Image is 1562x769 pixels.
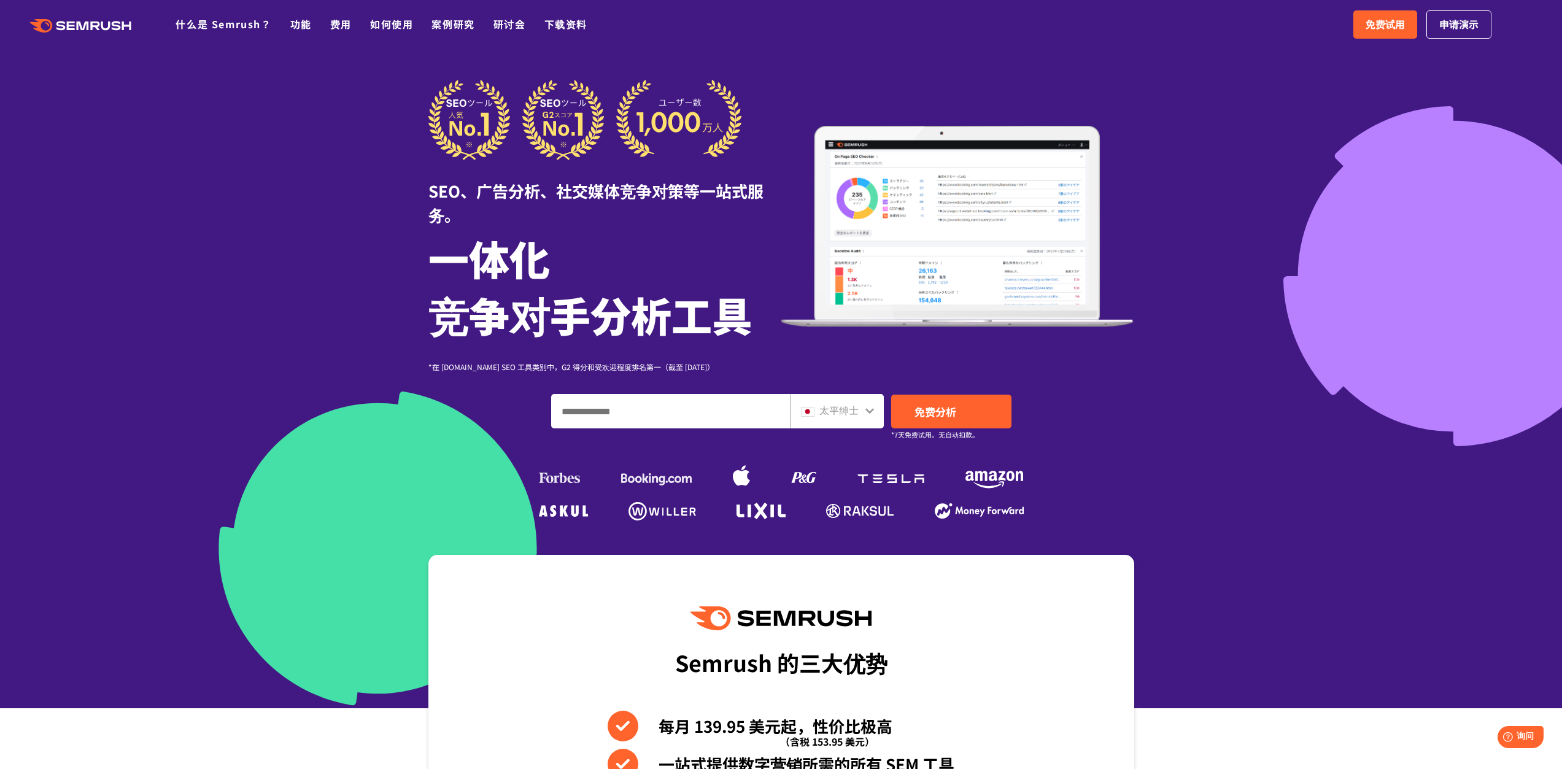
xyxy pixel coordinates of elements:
a: 什么是 Semrush？ [176,17,271,31]
a: 免费分析 [891,395,1011,428]
a: 申请演示 [1426,10,1491,39]
font: 每月 139.95 美元起，性价比极高 [659,714,892,737]
iframe: 帮助小部件启动器 [1453,721,1548,755]
a: 如何使用 [370,17,413,31]
font: *在 [DOMAIN_NAME] SEO 工具类别中，G2 得分和受欢迎程度排名第一（截至 [DATE]） [428,361,714,372]
a: 案例研究 [431,17,474,31]
font: 申请演示 [1439,17,1479,31]
img: Semrush [690,606,871,630]
a: 研讨会 [493,17,526,31]
a: 费用 [330,17,352,31]
font: *7天免费试用。无自动扣款。 [891,430,979,439]
a: 下载资料 [544,17,587,31]
font: 太平绅士 [819,403,859,417]
font: （含税 153.95 美元） [780,734,875,749]
font: 免费试用 [1366,17,1405,31]
font: 一体化 [428,228,550,287]
font: Semrush 的三大优势 [675,646,887,678]
font: SEO、广告分析、社交媒体竞争对策等一站式服务。 [428,179,764,226]
a: 免费试用 [1353,10,1417,39]
input: 输入域名、关键字或 URL [552,395,790,428]
font: 竞争对手分析工具 [428,285,752,344]
a: 功能 [290,17,312,31]
font: 免费分析 [914,404,956,419]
